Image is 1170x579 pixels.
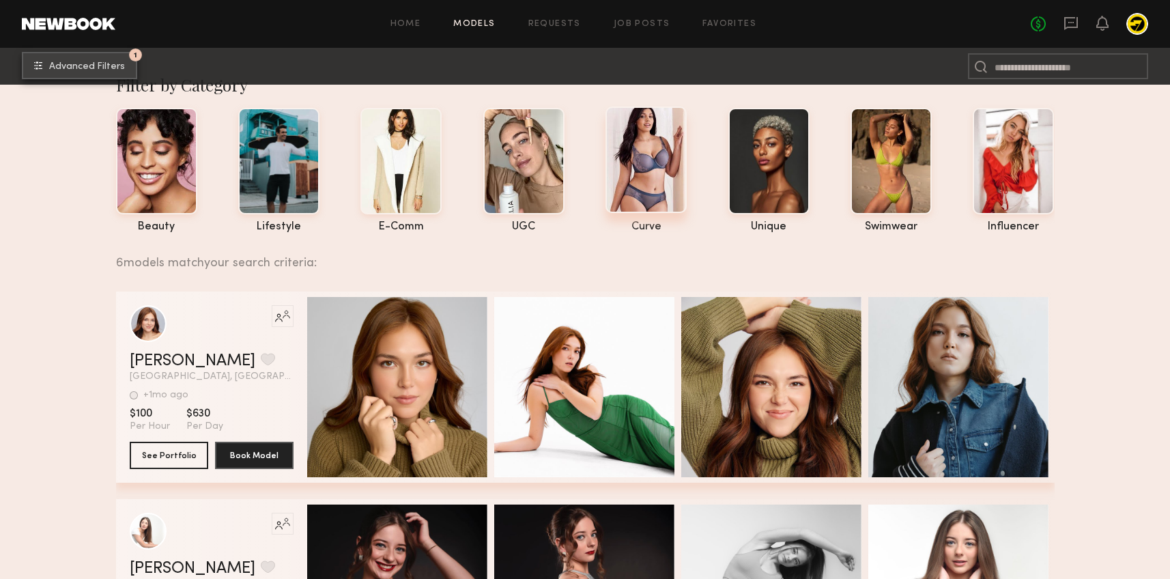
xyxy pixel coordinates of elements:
[130,442,208,469] button: See Portfolio
[116,241,1044,270] div: 6 models match your search criteria:
[49,62,125,72] span: Advanced Filters
[186,421,223,433] span: Per Day
[143,391,188,400] div: +1mo ago
[483,221,565,233] div: UGC
[557,382,639,395] span: Quick Preview
[130,561,255,577] a: [PERSON_NAME]
[614,20,670,29] a: Job Posts
[931,382,1013,395] span: Quick Preview
[215,442,294,469] button: Book Model
[130,407,170,421] span: $100
[130,353,255,369] a: [PERSON_NAME]
[453,20,495,29] a: Models
[130,421,170,433] span: Per Hour
[744,382,826,395] span: Quick Preview
[851,221,932,233] div: swimwear
[186,407,223,421] span: $630
[22,52,137,79] button: 1Advanced Filters
[702,20,756,29] a: Favorites
[116,221,197,233] div: beauty
[528,20,581,29] a: Requests
[605,221,687,233] div: curve
[370,382,452,395] span: Quick Preview
[360,221,442,233] div: e-comm
[130,372,294,382] span: [GEOGRAPHIC_DATA], [GEOGRAPHIC_DATA]
[973,221,1054,233] div: influencer
[134,52,137,58] span: 1
[390,20,421,29] a: Home
[238,221,319,233] div: lifestyle
[116,74,1055,96] div: Filter by Category
[728,221,810,233] div: unique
